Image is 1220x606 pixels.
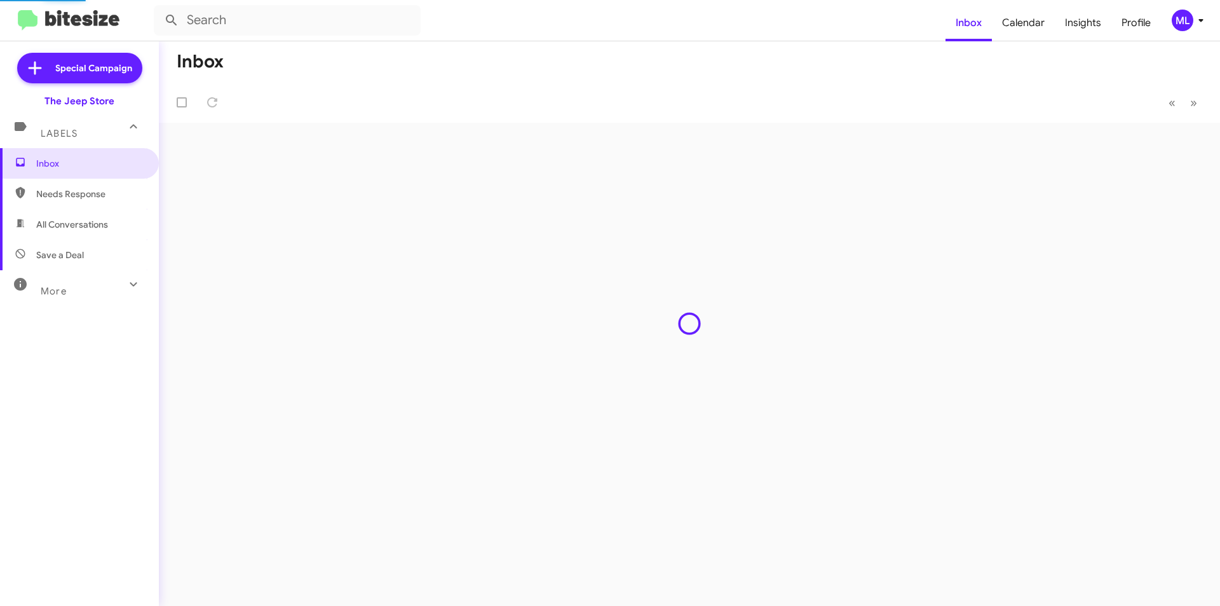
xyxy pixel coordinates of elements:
span: More [41,286,67,297]
button: Next [1183,90,1205,116]
a: Profile [1111,4,1161,41]
a: Special Campaign [17,53,142,83]
a: Inbox [945,4,992,41]
span: Labels [41,128,78,139]
div: The Jeep Store [44,95,114,107]
input: Search [154,5,421,36]
span: Needs Response [36,188,144,200]
span: All Conversations [36,218,108,231]
div: ML [1172,10,1193,31]
button: ML [1161,10,1206,31]
nav: Page navigation example [1162,90,1205,116]
h1: Inbox [177,52,224,72]
span: Save a Deal [36,249,84,261]
a: Calendar [992,4,1055,41]
button: Previous [1161,90,1183,116]
a: Insights [1055,4,1111,41]
span: » [1190,95,1197,111]
span: « [1169,95,1176,111]
span: Special Campaign [55,62,132,74]
span: Inbox [36,157,144,170]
